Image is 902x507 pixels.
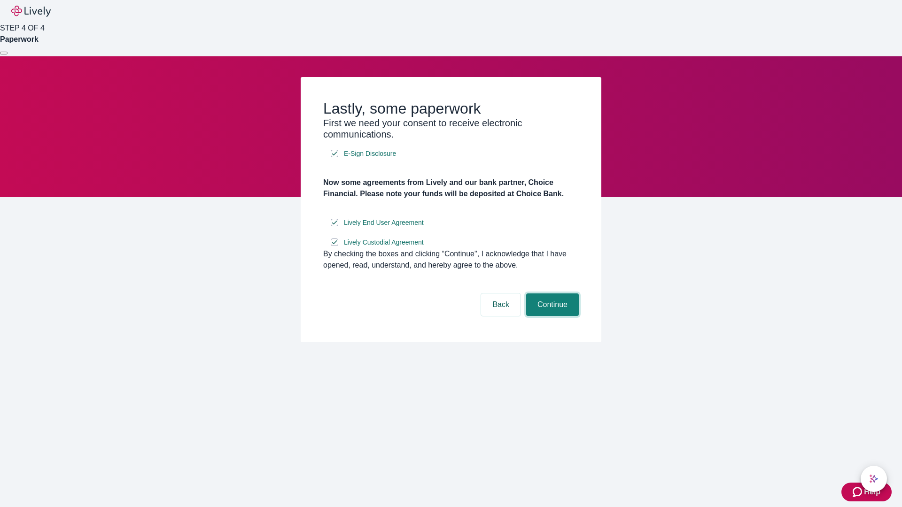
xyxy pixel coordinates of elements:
[526,293,579,316] button: Continue
[11,6,51,17] img: Lively
[323,177,579,200] h4: Now some agreements from Lively and our bank partner, Choice Financial. Please note your funds wi...
[481,293,521,316] button: Back
[869,474,879,484] svg: Lively AI Assistant
[861,466,887,492] button: chat
[342,148,398,160] a: e-sign disclosure document
[853,486,864,498] svg: Zendesk support icon
[344,149,396,159] span: E-Sign Disclosure
[344,218,424,228] span: Lively End User Agreement
[864,486,880,498] span: Help
[342,237,426,248] a: e-sign disclosure document
[323,248,579,271] div: By checking the boxes and clicking “Continue", I acknowledge that I have opened, read, understand...
[323,117,579,140] h3: First we need your consent to receive electronic communications.
[841,483,892,501] button: Zendesk support iconHelp
[342,217,426,229] a: e-sign disclosure document
[344,238,424,247] span: Lively Custodial Agreement
[323,100,579,117] h2: Lastly, some paperwork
